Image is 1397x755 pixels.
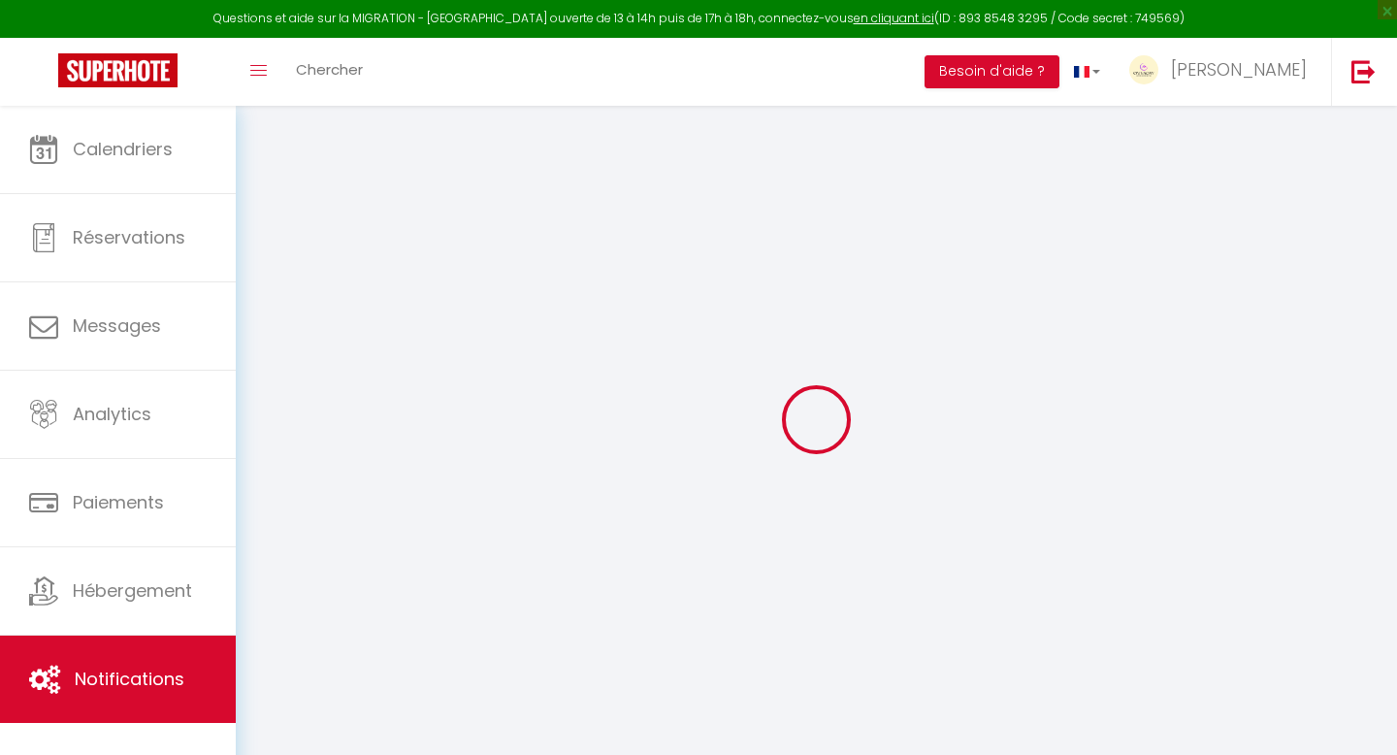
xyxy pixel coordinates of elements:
[296,59,363,80] span: Chercher
[854,10,934,26] a: en cliquant ici
[75,667,184,691] span: Notifications
[925,55,1059,88] button: Besoin d'aide ?
[73,225,185,249] span: Réservations
[281,38,377,106] a: Chercher
[1351,59,1376,83] img: logout
[73,578,192,603] span: Hébergement
[73,490,164,514] span: Paiements
[73,313,161,338] span: Messages
[58,53,178,87] img: Super Booking
[1171,57,1307,82] span: [PERSON_NAME]
[73,402,151,426] span: Analytics
[1316,673,1397,755] iframe: LiveChat chat widget
[1129,55,1158,84] img: ...
[1115,38,1331,106] a: ... [PERSON_NAME]
[73,137,173,161] span: Calendriers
